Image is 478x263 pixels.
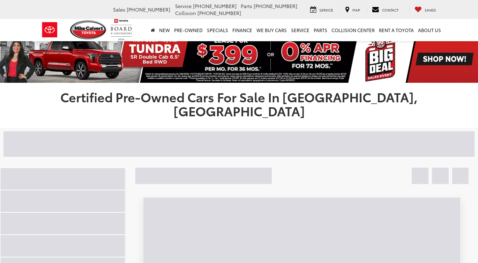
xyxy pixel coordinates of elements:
[149,19,157,41] a: Home
[352,7,360,13] span: Map
[241,2,252,9] span: Parts
[382,7,398,13] span: Contact
[172,19,205,41] a: Pre-Owned
[425,7,436,13] span: Saved
[175,9,196,16] span: Collision
[305,6,338,14] a: Service
[70,20,107,39] img: Mike Calvert Toyota
[197,9,241,16] span: [PHONE_NUMBER]
[416,19,443,41] a: About Us
[329,19,377,41] a: Collision Center
[409,6,441,14] a: My Saved Vehicles
[367,6,404,14] a: Contact
[289,19,312,41] a: Service
[377,19,416,41] a: Rent a Toyota
[254,19,289,41] a: WE BUY CARS
[319,7,333,13] span: Service
[157,19,172,41] a: New
[230,19,254,41] a: Finance
[175,2,192,9] span: Service
[312,19,329,41] a: Parts
[193,2,237,9] span: [PHONE_NUMBER]
[205,19,230,41] a: Specials
[37,19,63,41] img: Toyota
[340,6,365,14] a: Map
[127,6,170,13] span: [PHONE_NUMBER]
[254,2,297,9] span: [PHONE_NUMBER]
[113,6,125,13] span: Sales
